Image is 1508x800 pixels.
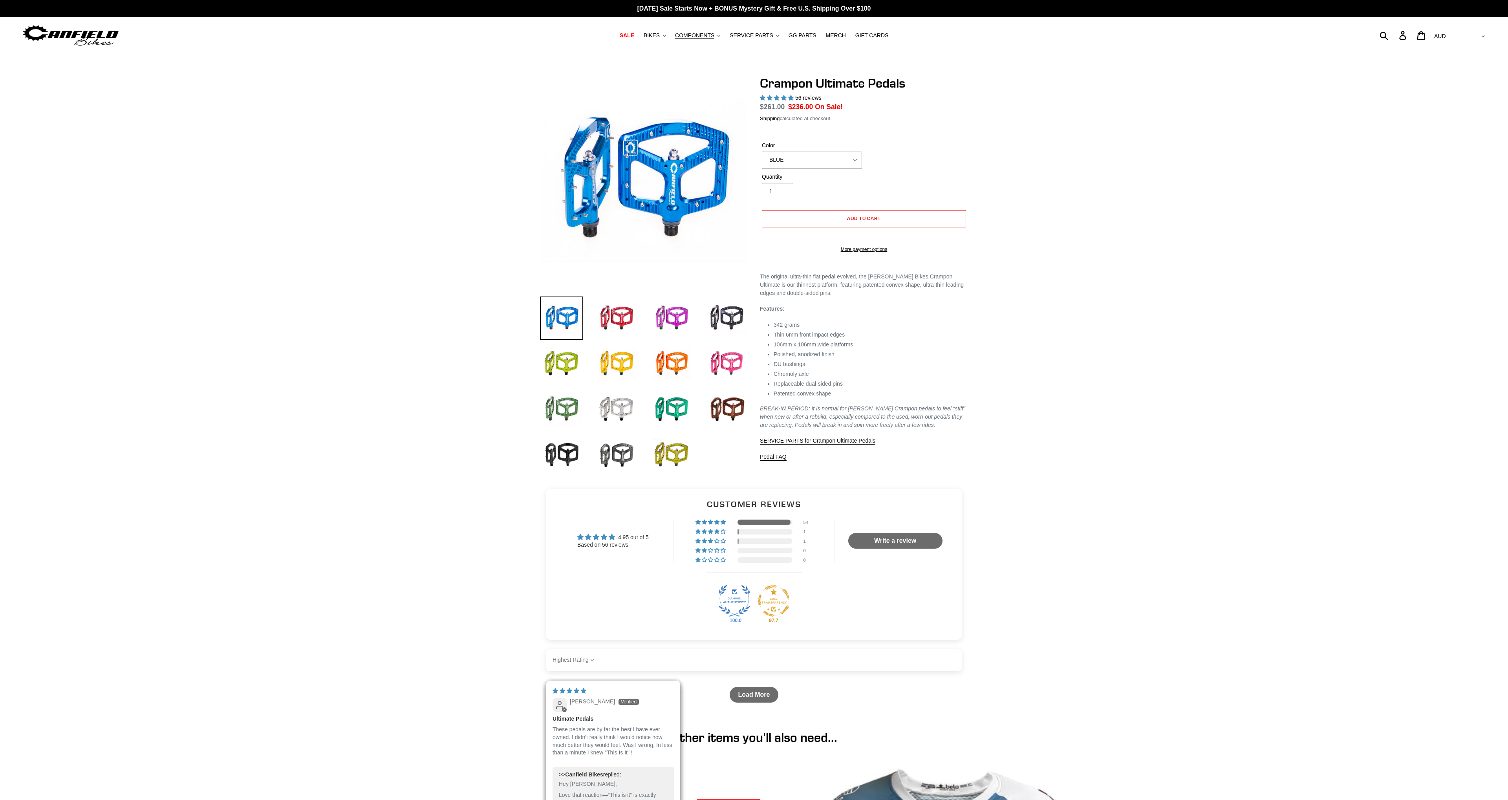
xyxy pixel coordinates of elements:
[553,688,586,694] span: 5 star review
[553,726,674,756] p: These pedals are by far the best I have ever owned. I didn't really think I would notice how much...
[540,297,583,340] img: Load image into Gallery viewer, Crampon Ultimate Pedals
[671,30,724,41] button: COMPONENTS
[762,141,862,150] label: Color
[644,32,660,39] span: BIKES
[695,529,727,535] div: 2% (1) reviews with 4 star rating
[760,76,968,91] h1: Crampon Ultimate Pedals
[822,30,850,41] a: MERCH
[762,210,966,227] button: Add to cart
[705,297,748,340] img: Load image into Gallery viewer, Crampon Ultimate Pedals
[695,538,727,544] div: 2% (1) reviews with 3 star rating
[848,533,942,549] a: Write a review
[730,687,779,703] a: Load More
[705,388,748,431] img: Load image into Gallery viewer, Crampon Ultimate Pedals
[570,698,615,705] span: [PERSON_NAME]
[553,652,597,668] select: Sort dropdown
[803,529,813,535] div: 1
[540,730,968,745] h1: Other items you'll also need...
[553,715,674,723] b: Ultimate Pedals
[760,438,875,444] span: SERVICE PARTS for Crampon Ultimate Pedals
[675,32,714,39] span: COMPONENTS
[595,297,638,340] img: Load image into Gallery viewer, Crampon Ultimate Pedals
[650,342,693,385] img: Load image into Gallery viewer, Crampon Ultimate Pedals
[577,533,649,542] div: Average rating is 4.95 stars
[719,585,750,617] img: Judge.me Diamond Authentic Shop medal
[774,380,968,388] li: Replaceable dual-sided pins
[760,103,785,111] s: $261.00
[803,520,813,525] div: 54
[559,771,668,779] div: >> replied:
[640,30,670,41] button: BIKES
[577,541,649,549] div: Based on 56 reviews
[553,498,955,510] h2: Customer Reviews
[620,32,634,39] span: SALE
[616,30,638,41] a: SALE
[774,321,968,329] li: 342 grams
[762,246,966,253] a: More payment options
[851,30,893,41] a: GIFT CARDS
[565,771,603,778] b: Canfield Bikes
[540,342,583,385] img: Load image into Gallery viewer, Crampon Ultimate Pedals
[762,173,862,181] label: Quantity
[760,273,968,297] p: The original ultra-thin flat pedal evolved, the [PERSON_NAME] Bikes Crampon Ultimate is our thinn...
[559,780,668,788] p: Hey [PERSON_NAME],
[719,585,750,617] a: Judge.me Diamond Authentic Shop medal 100.0
[789,32,816,39] span: GG PARTS
[855,32,889,39] span: GIFT CARDS
[815,102,843,112] span: On Sale!
[618,534,649,540] span: 4.95 out of 5
[650,433,693,476] img: Load image into Gallery viewer, Crampon Ultimate Pedals
[730,32,773,39] span: SERVICE PARTS
[758,585,789,619] div: Gold Transparent Shop. Published at least 95% of verified reviews received in total
[758,585,789,617] a: Judge.me Gold Transparent Shop medal 97.7
[774,370,968,378] li: Chromoly axle
[650,297,693,340] img: Load image into Gallery viewer, Crampon Ultimate Pedals
[760,454,787,461] a: Pedal FAQ
[595,388,638,431] img: Load image into Gallery viewer, Crampon Ultimate Pedals
[774,390,831,397] span: Patented convex shape
[540,388,583,431] img: Load image into Gallery viewer, Crampon Ultimate Pedals
[774,331,968,339] li: Thin 6mm front impact edges
[595,342,638,385] img: Load image into Gallery viewer, Crampon Ultimate Pedals
[760,115,780,122] a: Shipping
[785,30,820,41] a: GG PARTS
[774,341,968,349] li: 106mm x 106mm wide platforms
[728,617,741,624] div: 100.0
[705,342,748,385] img: Load image into Gallery viewer, Crampon Ultimate Pedals
[767,617,780,624] div: 97.7
[760,95,795,101] span: 4.95 stars
[774,360,968,368] li: DU bushings
[760,405,965,428] em: BREAK-IN PERIOD: It is normal for [PERSON_NAME] Crampon pedals to feel “stiff” when new or after ...
[826,32,846,39] span: MERCH
[788,103,813,111] span: $236.00
[650,388,693,431] img: Load image into Gallery viewer, Crampon Ultimate Pedals
[847,215,881,221] span: Add to cart
[795,95,822,101] span: 56 reviews
[595,433,638,476] img: Load image into Gallery viewer, Crampon Ultimate Pedals
[1384,27,1404,44] input: Search
[719,585,750,619] div: Diamond Authentic Shop. 100% of published reviews are verified reviews
[774,350,968,359] li: Polished, anodized finish
[760,306,785,312] strong: Features:
[695,520,727,525] div: 96% (54) reviews with 5 star rating
[726,30,783,41] button: SERVICE PARTS
[803,538,813,544] div: 1
[22,23,120,48] img: Canfield Bikes
[760,115,968,123] div: calculated at checkout.
[760,438,875,445] a: SERVICE PARTS for Crampon Ultimate Pedals
[540,433,583,476] img: Load image into Gallery viewer, Crampon Ultimate Pedals
[758,585,789,617] img: Judge.me Gold Transparent Shop medal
